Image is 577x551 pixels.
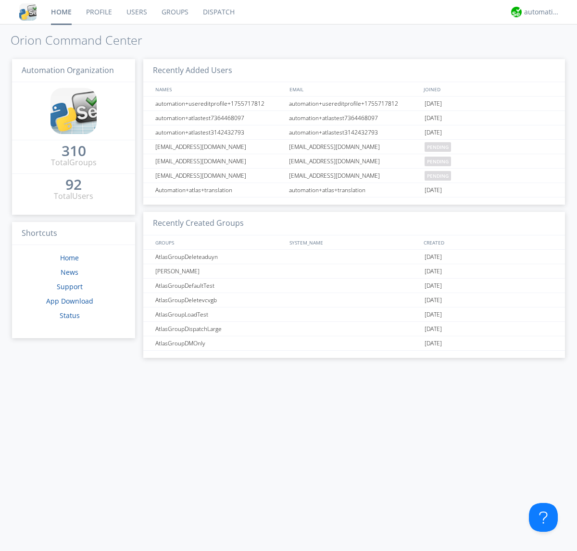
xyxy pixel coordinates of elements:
[425,171,451,181] span: pending
[143,250,565,264] a: AtlasGroupDeleteaduyn[DATE]
[153,82,285,96] div: NAMES
[153,307,286,321] div: AtlasGroupLoadTest
[153,336,286,350] div: AtlasGroupDMOnly
[425,322,442,336] span: [DATE]
[143,59,565,83] h3: Recently Added Users
[425,307,442,322] span: [DATE]
[143,264,565,279] a: [PERSON_NAME][DATE]
[529,503,558,532] iframe: Toggle Customer Support
[143,293,565,307] a: AtlasGroupDeletevcvgb[DATE]
[421,82,556,96] div: JOINED
[65,180,82,191] a: 92
[153,322,286,336] div: AtlasGroupDispatchLarge
[153,250,286,264] div: AtlasGroupDeleteaduyn
[421,235,556,249] div: CREATED
[425,111,442,125] span: [DATE]
[425,250,442,264] span: [DATE]
[61,268,78,277] a: News
[524,7,560,17] div: automation+atlas
[143,154,565,169] a: [EMAIL_ADDRESS][DOMAIN_NAME][EMAIL_ADDRESS][DOMAIN_NAME]pending
[65,180,82,189] div: 92
[153,154,286,168] div: [EMAIL_ADDRESS][DOMAIN_NAME]
[153,293,286,307] div: AtlasGroupDeletevcvgb
[143,97,565,111] a: automation+usereditprofile+1755717812automation+usereditprofile+1755717812[DATE]
[54,191,93,202] div: Total Users
[153,169,286,183] div: [EMAIL_ADDRESS][DOMAIN_NAME]
[153,125,286,139] div: automation+atlastest3142432793
[19,3,37,21] img: cddb5a64eb264b2086981ab96f4c1ba7
[143,183,565,197] a: Automation+atlas+translationautomation+atlas+translation[DATE]
[425,125,442,140] span: [DATE]
[143,336,565,351] a: AtlasGroupDMOnly[DATE]
[425,279,442,293] span: [DATE]
[511,7,522,17] img: d2d01cd9b4174d08988066c6d424eccd
[153,111,286,125] div: automation+atlastest7364468097
[153,97,286,110] div: automation+usereditprofile+1755717812
[287,97,422,110] div: automation+usereditprofile+1755717812
[287,140,422,154] div: [EMAIL_ADDRESS][DOMAIN_NAME]
[287,82,421,96] div: EMAIL
[287,235,421,249] div: SYSTEM_NAME
[425,142,451,152] span: pending
[425,157,451,166] span: pending
[425,97,442,111] span: [DATE]
[287,125,422,139] div: automation+atlastest3142432793
[153,235,285,249] div: GROUPS
[143,322,565,336] a: AtlasGroupDispatchLarge[DATE]
[425,293,442,307] span: [DATE]
[153,183,286,197] div: Automation+atlas+translation
[287,154,422,168] div: [EMAIL_ADDRESS][DOMAIN_NAME]
[143,212,565,235] h3: Recently Created Groups
[425,183,442,197] span: [DATE]
[60,253,79,262] a: Home
[143,125,565,140] a: automation+atlastest3142432793automation+atlastest3142432793[DATE]
[153,264,286,278] div: [PERSON_NAME]
[143,169,565,183] a: [EMAIL_ADDRESS][DOMAIN_NAME][EMAIL_ADDRESS][DOMAIN_NAME]pending
[143,279,565,293] a: AtlasGroupDefaultTest[DATE]
[153,279,286,293] div: AtlasGroupDefaultTest
[425,336,442,351] span: [DATE]
[50,88,97,134] img: cddb5a64eb264b2086981ab96f4c1ba7
[62,146,86,157] a: 310
[287,111,422,125] div: automation+atlastest7364468097
[12,222,135,245] h3: Shortcuts
[143,111,565,125] a: automation+atlastest7364468097automation+atlastest7364468097[DATE]
[143,307,565,322] a: AtlasGroupLoadTest[DATE]
[22,65,114,75] span: Automation Organization
[287,183,422,197] div: automation+atlas+translation
[51,157,97,168] div: Total Groups
[153,140,286,154] div: [EMAIL_ADDRESS][DOMAIN_NAME]
[287,169,422,183] div: [EMAIL_ADDRESS][DOMAIN_NAME]
[46,296,93,306] a: App Download
[143,140,565,154] a: [EMAIL_ADDRESS][DOMAIN_NAME][EMAIL_ADDRESS][DOMAIN_NAME]pending
[62,146,86,156] div: 310
[57,282,83,291] a: Support
[425,264,442,279] span: [DATE]
[60,311,80,320] a: Status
